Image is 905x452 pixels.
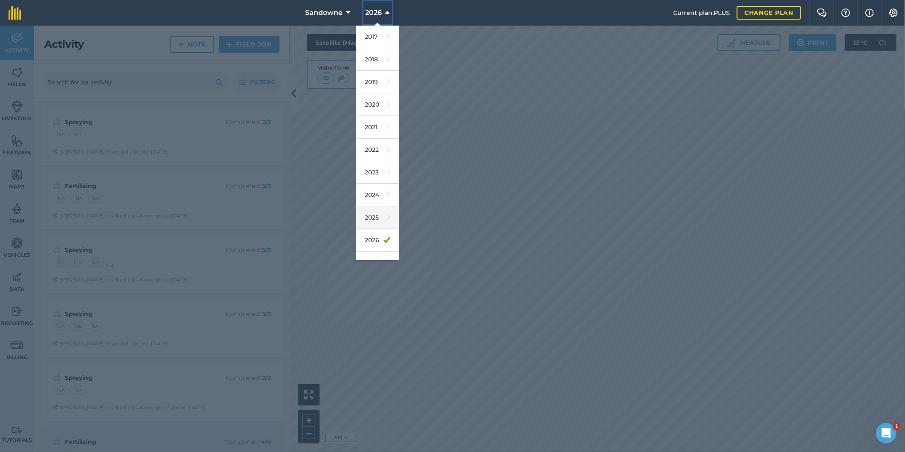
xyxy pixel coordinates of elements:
[737,6,801,20] a: Change plan
[356,26,399,48] a: 2017
[356,93,399,116] a: 2020
[893,423,900,430] span: 1
[305,8,343,18] span: Sandowne
[356,229,399,252] a: 2026
[356,71,399,93] a: 2019
[817,9,827,17] img: Two speech bubbles overlapping with the left bubble in the forefront
[865,8,874,18] img: svg+xml;base64,PHN2ZyB4bWxucz0iaHR0cDovL3d3dy53My5vcmcvMjAwMC9zdmciIHdpZHRoPSIxNyIgaGVpZ2h0PSIxNy...
[356,206,399,229] a: 2025
[673,8,730,17] span: Current plan : PLUS
[876,423,896,443] iframe: Intercom live chat
[9,6,21,20] img: fieldmargin Logo
[356,48,399,71] a: 2018
[888,9,899,17] img: A cog icon
[841,9,851,17] img: A question mark icon
[356,184,399,206] a: 2024
[356,139,399,161] a: 2022
[356,252,399,274] a: 2027
[356,116,399,139] a: 2021
[366,8,382,18] span: 2026
[356,161,399,184] a: 2023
